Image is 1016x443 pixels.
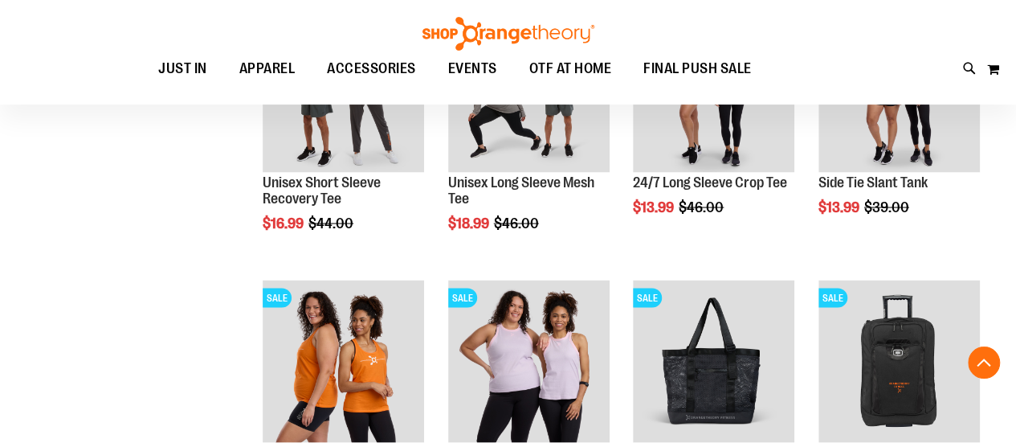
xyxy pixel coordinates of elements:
[810,2,988,256] div: product
[448,215,492,231] span: $18.99
[818,288,847,307] span: SALE
[308,215,356,231] span: $44.00
[158,51,207,87] span: JUST IN
[643,51,752,87] span: FINAL PUSH SALE
[448,51,497,87] span: EVENTS
[327,51,416,87] span: ACCESSORIES
[263,280,424,441] img: Base Racerback Tank
[448,174,594,206] a: Unisex Long Sleeve Mesh Tee
[818,199,862,215] span: $13.99
[255,2,432,272] div: product
[432,51,513,88] a: EVENTS
[142,51,223,88] a: JUST IN
[440,2,618,272] div: product
[633,288,662,307] span: SALE
[223,51,312,88] a: APPAREL
[420,17,597,51] img: Shop Orangetheory
[239,51,296,87] span: APPAREL
[311,51,432,88] a: ACCESSORIES
[529,51,612,87] span: OTF AT HOME
[633,199,676,215] span: $13.99
[513,51,628,88] a: OTF AT HOME
[448,288,477,307] span: SALE
[633,174,787,190] a: 24/7 Long Sleeve Crop Tee
[633,280,794,441] img: Product image for lululemon Mesh Tote
[818,174,928,190] a: Side Tie Slant Tank
[627,51,768,87] a: FINAL PUSH SALE
[625,2,802,256] div: product
[448,280,610,441] img: Rib Tank w/ Contrast Binding primary image
[494,215,541,231] span: $46.00
[818,280,980,441] img: Product image for OGIO Nomad 22 Travel Bag
[263,174,381,206] a: Unisex Short Sleeve Recovery Tee
[864,199,912,215] span: $39.00
[968,347,1000,379] button: Back To Top
[263,215,306,231] span: $16.99
[679,199,726,215] span: $46.00
[263,288,292,307] span: SALE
